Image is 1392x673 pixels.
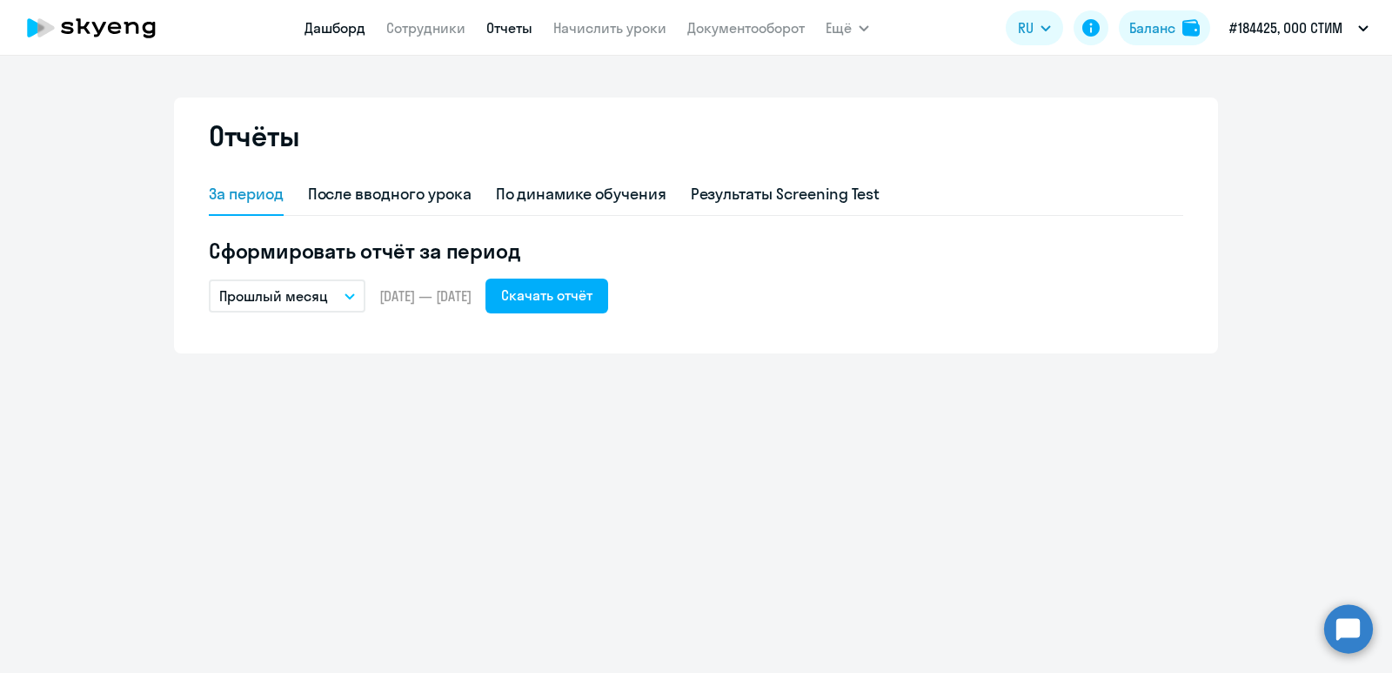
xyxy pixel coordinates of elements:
[379,286,472,306] span: [DATE] — [DATE]
[209,183,284,205] div: За период
[1119,10,1210,45] button: Балансbalance
[691,183,880,205] div: Результаты Screening Test
[209,118,299,153] h2: Отчёты
[485,279,608,313] button: Скачать отчёт
[386,19,465,37] a: Сотрудники
[553,19,666,37] a: Начислить уроки
[304,19,365,37] a: Дашборд
[1221,7,1377,49] button: #184425, ООО СТИМ
[486,19,532,37] a: Отчеты
[687,19,805,37] a: Документооборот
[1229,17,1342,38] p: #184425, ООО СТИМ
[209,279,365,313] button: Прошлый месяц
[1129,17,1175,38] div: Баланс
[826,17,852,38] span: Ещё
[1006,10,1063,45] button: RU
[1018,17,1034,38] span: RU
[209,237,1183,265] h5: Сформировать отчёт за период
[496,183,666,205] div: По динамике обучения
[219,286,328,306] p: Прошлый месяц
[501,285,592,306] div: Скачать отчёт
[308,183,472,205] div: После вводного урока
[826,10,869,45] button: Ещё
[1182,19,1200,37] img: balance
